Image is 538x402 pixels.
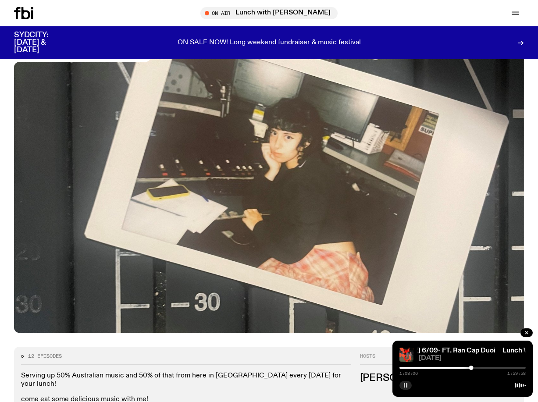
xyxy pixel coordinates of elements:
h2: Hosts [360,354,517,364]
h3: [PERSON_NAME] [360,374,517,383]
span: [DATE] [419,355,526,362]
span: 12 episodes [28,354,62,359]
p: ON SALE NOW! Long weekend fundraiser & music festival [178,39,361,47]
img: A polaroid of Ella Avni in the studio on top of the mixer which is also located in the studio. [14,46,524,333]
button: On AirLunch with [PERSON_NAME] [200,7,338,19]
p: Serving up 50% Australian music and 50% of that from here in [GEOGRAPHIC_DATA] every [DATE] for y... [21,372,351,388]
span: 1:08:06 [399,371,418,376]
span: 1:59:58 [507,371,526,376]
h3: SYDCITY: [DATE] & [DATE] [14,32,70,54]
a: Lunch With [PERSON_NAME] 6/09- FT. Ran Cap Duoi [324,347,495,354]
